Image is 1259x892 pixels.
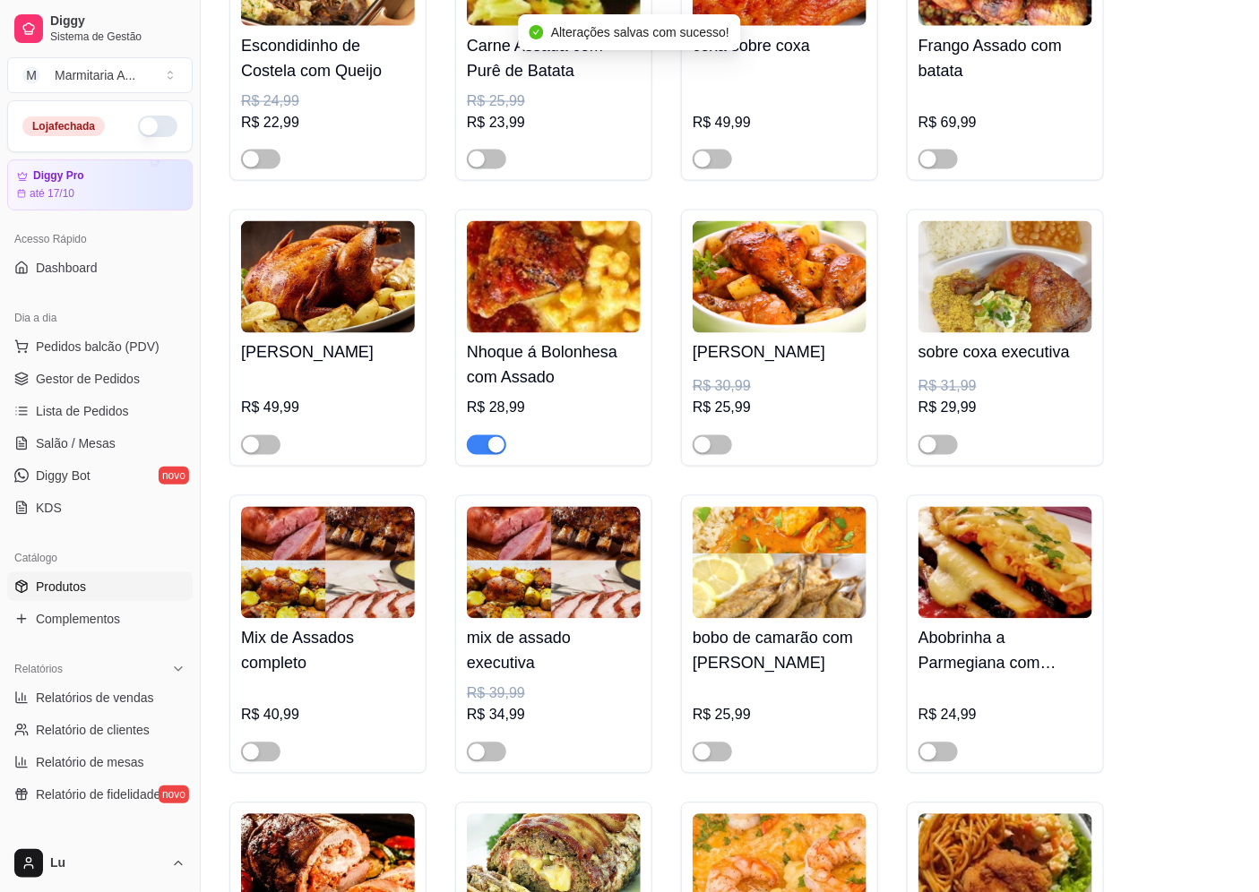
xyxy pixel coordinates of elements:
span: Gestor de Pedidos [36,370,140,388]
h4: Escondidinho de Costela com Queijo [241,33,415,83]
a: KDS [7,493,193,522]
a: Relatório de mesas [7,748,193,776]
span: Dashboard [36,259,98,277]
div: R$ 39,99 [467,683,641,705]
div: R$ 24,99 [241,90,415,112]
button: Select a team [7,57,193,93]
a: Salão / Mesas [7,429,193,458]
div: R$ 25,99 [467,90,641,112]
span: Diggy [50,13,185,30]
div: Gerenciar [7,830,193,859]
img: product-image [918,507,1092,619]
div: R$ 49,99 [241,398,415,419]
img: product-image [241,221,415,333]
h4: Abobrinha a Parmegiana com [PERSON_NAME] e Queijo [918,626,1092,676]
a: Diggy Proaté 17/10 [7,159,193,210]
span: check-circle [530,25,544,39]
img: product-image [467,221,641,333]
img: product-image [693,221,867,333]
span: Relatório de clientes [36,721,150,739]
div: R$ 40,99 [241,705,415,726]
a: Relatório de clientes [7,716,193,744]
a: Relatório de fidelidadenovo [7,780,193,809]
a: Gestor de Pedidos [7,365,193,393]
a: Complementos [7,605,193,633]
a: Relatórios de vendas [7,683,193,712]
article: Diggy Pro [33,169,84,183]
span: Sistema de Gestão [50,30,185,44]
div: R$ 29,99 [918,398,1092,419]
div: R$ 28,99 [467,398,641,419]
div: R$ 22,99 [241,112,415,133]
h4: coxa sobre coxa [693,33,867,58]
div: R$ 25,99 [693,398,867,419]
h4: Nhoque á Bolonhesa com Assado [467,340,641,390]
span: Alterações salvas com sucesso! [551,25,729,39]
button: Alterar Status [138,116,177,137]
a: DiggySistema de Gestão [7,7,193,50]
h4: Mix de Assados completo [241,626,415,676]
div: R$ 24,99 [918,705,1092,726]
h4: mix de assado executiva [467,626,641,676]
span: Relatórios [14,662,63,676]
div: R$ 49,99 [693,112,867,133]
span: Relatório de fidelidade [36,785,160,803]
span: KDS [36,499,62,517]
span: Lista de Pedidos [36,402,129,420]
span: Diggy Bot [36,467,91,485]
span: M [22,66,40,84]
span: Complementos [36,610,120,628]
button: Lu [7,842,193,885]
span: Lu [50,855,164,871]
a: Dashboard [7,253,193,282]
div: R$ 31,99 [918,376,1092,398]
h4: Frango Assado com batata [918,33,1092,83]
h4: [PERSON_NAME] [693,340,867,365]
article: até 17/10 [30,186,74,201]
h4: bobo de camarão com [PERSON_NAME] [693,626,867,676]
button: Pedidos balcão (PDV) [7,332,193,361]
h4: Carne Assada com Purê de Batata [467,33,641,83]
span: Pedidos balcão (PDV) [36,338,160,356]
div: Dia a dia [7,304,193,332]
div: R$ 23,99 [467,112,641,133]
div: R$ 69,99 [918,112,1092,133]
a: Diggy Botnovo [7,461,193,490]
img: product-image [467,507,641,619]
div: Loja fechada [22,116,105,136]
div: Catálogo [7,544,193,572]
div: R$ 30,99 [693,376,867,398]
h4: sobre coxa executiva [918,340,1092,365]
a: Lista de Pedidos [7,397,193,425]
span: Relatório de mesas [36,753,144,771]
h4: [PERSON_NAME] [241,340,415,365]
a: Produtos [7,572,193,601]
span: Salão / Mesas [36,434,116,452]
span: Relatórios de vendas [36,689,154,707]
div: Acesso Rápido [7,225,193,253]
img: product-image [241,507,415,619]
div: R$ 34,99 [467,705,641,726]
img: product-image [918,221,1092,333]
img: product-image [693,507,867,619]
div: R$ 25,99 [693,705,867,726]
div: Marmitaria A ... [55,66,135,84]
span: Produtos [36,578,86,596]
